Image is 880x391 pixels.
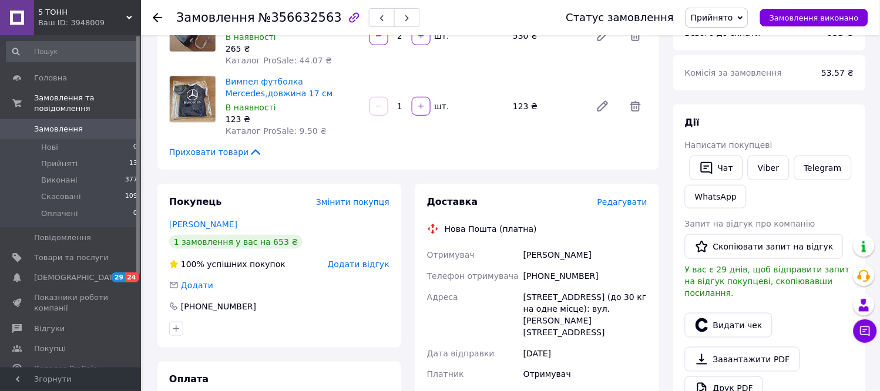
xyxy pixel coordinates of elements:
span: Редагувати [597,197,647,207]
a: Редагувати [591,95,614,118]
div: [PHONE_NUMBER] [521,265,650,286]
a: Редагувати [591,24,614,48]
div: Отримувач [521,364,650,385]
span: Повідомлення [34,232,91,243]
div: Статус замовлення [566,12,674,23]
a: Вимпел футболка Mercedes,довжина 17 см [226,77,333,98]
span: Замовлення виконано [770,14,859,22]
span: 100% [181,259,204,269]
span: Оплачені [41,208,78,219]
span: Запит на відгук про компанію [685,219,815,228]
span: Головна [34,73,67,83]
span: Прийнято [691,13,733,22]
span: Телефон отримувача [427,271,519,281]
button: Скопіювати запит на відгук [685,234,844,259]
div: 530 ₴ [508,28,586,44]
span: Замовлення [176,11,255,25]
span: В наявності [226,103,276,112]
div: успішних покупок [169,258,286,270]
div: шт. [432,100,451,112]
span: Адреса [427,292,458,302]
span: У вас є 29 днів, щоб відправити запит на відгук покупцеві, скопіювавши посилання. [685,265,850,298]
span: Каталог ProSale: 9.50 ₴ [226,126,327,136]
div: Нова Пошта (платна) [442,223,540,235]
span: 377 [125,175,137,186]
span: Написати покупцеві [685,140,772,150]
span: 0 [133,142,137,153]
span: Каталог ProSale: 44.07 ₴ [226,56,332,65]
a: Viber [748,156,789,180]
span: Замовлення [34,124,83,134]
span: Видалити [624,95,647,118]
span: Прийняті [41,159,78,169]
div: 123 ₴ [508,98,586,114]
span: Товари та послуги [34,252,109,263]
span: Додати [181,281,213,290]
span: Нові [41,142,58,153]
button: Замовлення виконано [760,9,868,26]
span: Приховати товари [169,146,263,158]
span: 29 [112,272,125,282]
span: В наявності [226,32,276,42]
span: Видалити [624,24,647,48]
span: Оплата [169,374,209,385]
button: Чат [690,156,743,180]
span: Дії [685,117,700,128]
span: Платник [427,370,464,379]
div: [PERSON_NAME] [521,244,650,265]
span: 5 ТОНН [38,7,126,18]
a: Telegram [794,156,852,180]
span: 53.57 ₴ [822,68,854,77]
span: [DEMOGRAPHIC_DATA] [34,272,121,283]
span: Дата відправки [427,349,495,358]
span: Показники роботи компанії [34,292,109,314]
span: 24 [125,272,139,282]
span: Доставка [427,196,478,207]
button: Видати чек [685,313,772,338]
button: Чат з покупцем [854,319,877,343]
span: 13 [129,159,137,169]
span: №356632563 [258,11,342,25]
div: [PHONE_NUMBER] [180,301,257,312]
span: Отримувач [427,250,475,259]
div: Повернутися назад [153,12,162,23]
div: шт. [432,30,451,42]
span: Всього до сплати [685,28,761,38]
span: 109 [125,191,137,202]
div: 265 ₴ [226,43,360,55]
div: Ваш ID: 3948009 [38,18,141,28]
div: [STREET_ADDRESS] (до 30 кг на одне місце): вул. [PERSON_NAME][STREET_ADDRESS] [521,286,650,343]
span: Покупці [34,343,66,354]
b: 653 ₴ [827,28,854,38]
div: [DATE] [521,343,650,364]
span: Відгуки [34,323,65,334]
a: [PERSON_NAME] [169,220,237,229]
span: Виконані [41,175,78,186]
div: 123 ₴ [226,113,360,125]
span: Замовлення та повідомлення [34,93,141,114]
div: 1 замовлення у вас на 653 ₴ [169,235,303,249]
span: Каталог ProSale [34,363,98,374]
span: Додати відгук [328,259,389,269]
span: Покупець [169,196,222,207]
a: WhatsApp [685,185,747,208]
span: 0 [133,208,137,219]
span: Комісія за замовлення [685,68,782,77]
img: Вимпел футболка Mercedes,довжина 17 см [170,76,216,122]
input: Пошук [6,41,139,62]
span: Змінити покупця [316,197,389,207]
a: Завантажити PDF [685,347,800,372]
span: Скасовані [41,191,81,202]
